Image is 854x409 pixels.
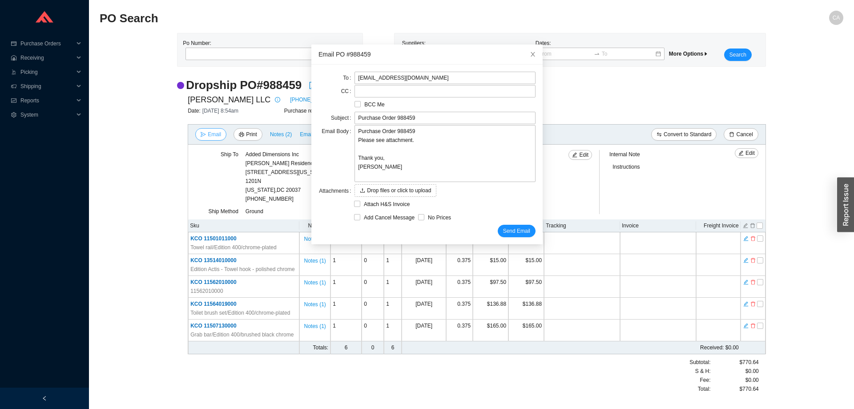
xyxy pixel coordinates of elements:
[284,108,319,114] span: Purchase rep:
[319,185,354,197] label: Attachments
[473,276,508,298] td: $97.50
[190,330,294,339] span: Grab bar/Edition 400/brushed black chrome
[330,254,362,276] td: 1
[303,321,326,328] button: Notes (1)
[695,367,711,376] span: S & H:
[190,323,236,329] span: KCO 11507130000
[750,235,756,241] button: delete
[711,367,759,376] div: $0.00
[330,298,362,320] td: 1
[246,130,257,139] span: Print
[330,320,362,341] td: 1
[367,186,431,195] span: Drop files or click to upload
[190,221,298,230] div: Sku
[743,322,749,328] button: edit
[750,322,756,328] button: delete
[354,125,536,182] textarea: Purchase Order 988459 Please see attachment. Thank you, [PERSON_NAME]
[696,219,741,232] th: Freight Invoice
[745,149,755,158] span: Edit
[309,82,316,89] span: file-pdf
[544,219,620,232] th: Tracking
[657,132,662,138] span: swap
[402,320,446,341] td: [DATE]
[354,184,436,197] button: uploadDrop files or click to upload
[384,320,402,341] td: 1
[533,39,667,61] div: Dates:
[304,278,326,287] span: Notes ( 1 )
[361,100,388,109] span: BCC Me
[270,130,292,139] span: Notes ( 2 )
[190,279,236,285] span: KCO 11562010000
[322,125,354,138] label: Email Body
[651,128,717,141] button: swapConvert to Standard
[208,130,221,139] span: Email
[290,95,338,104] a: [PHONE_NUMBER]
[362,276,384,298] td: 0
[384,341,402,354] td: 6
[362,320,384,341] td: 0
[669,51,709,57] span: More Options
[530,51,536,57] span: close
[195,128,226,141] button: sendEmail
[303,234,326,240] button: Notes (1)
[568,150,592,160] button: editEdit
[703,51,709,57] span: caret-right
[11,41,17,46] span: credit-card
[20,108,74,122] span: System
[700,376,710,385] span: Fee :
[190,301,236,307] span: KCO 11564019000
[330,276,362,298] td: 1
[729,50,746,59] span: Search
[402,254,446,276] td: [DATE]
[20,36,74,51] span: Purchase Orders
[664,130,711,139] span: Convert to Standard
[503,227,530,235] span: Send Email
[318,49,536,59] div: Email PO #988459
[11,98,17,103] span: fund
[424,213,455,222] span: No Prices
[360,213,418,222] span: Add Cancel Message
[743,235,749,242] span: edit
[11,112,17,117] span: setting
[749,222,756,228] button: delete
[743,279,749,285] span: edit
[303,278,326,284] button: Notes (1)
[304,300,326,309] span: Notes ( 1 )
[446,298,473,320] td: 0.375
[202,108,238,114] span: [DATE] 8:54am
[309,82,316,91] a: file-pdf
[221,151,238,158] span: Ship To
[362,254,384,276] td: 0
[738,150,744,157] span: edit
[750,256,756,263] button: delete
[446,320,473,341] td: 0.375
[186,77,302,93] h2: Dropship PO # 988459
[743,300,749,306] button: edit
[183,39,314,61] div: Po Number:
[473,254,508,276] td: $15.00
[612,164,640,170] span: Instructions
[239,132,244,138] span: printer
[620,219,696,232] th: Invoice
[331,112,354,124] label: Subject
[201,132,206,138] span: send
[523,45,543,64] button: Close
[362,341,384,354] td: 0
[304,322,326,331] span: Notes ( 1 )
[300,130,338,139] span: Email history (1)
[330,341,362,354] td: 6
[303,256,326,262] button: Notes (1)
[446,254,473,276] td: 0.375
[246,150,328,194] div: Added Dimensions Inc [PERSON_NAME] Residence [STREET_ADDRESS][US_STATE] 1201N [US_STATE] , DC 20037
[188,108,202,114] span: Date:
[745,376,759,385] span: $0.00
[446,276,473,298] td: 0.375
[299,128,339,141] button: Email history (1)
[750,235,756,242] span: delete
[689,358,710,367] span: Subtotal:
[402,276,446,298] td: [DATE]
[304,256,326,265] span: Notes ( 1 )
[190,257,236,263] span: KCO 13514010000
[750,300,756,306] button: delete
[508,276,544,298] td: $97.50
